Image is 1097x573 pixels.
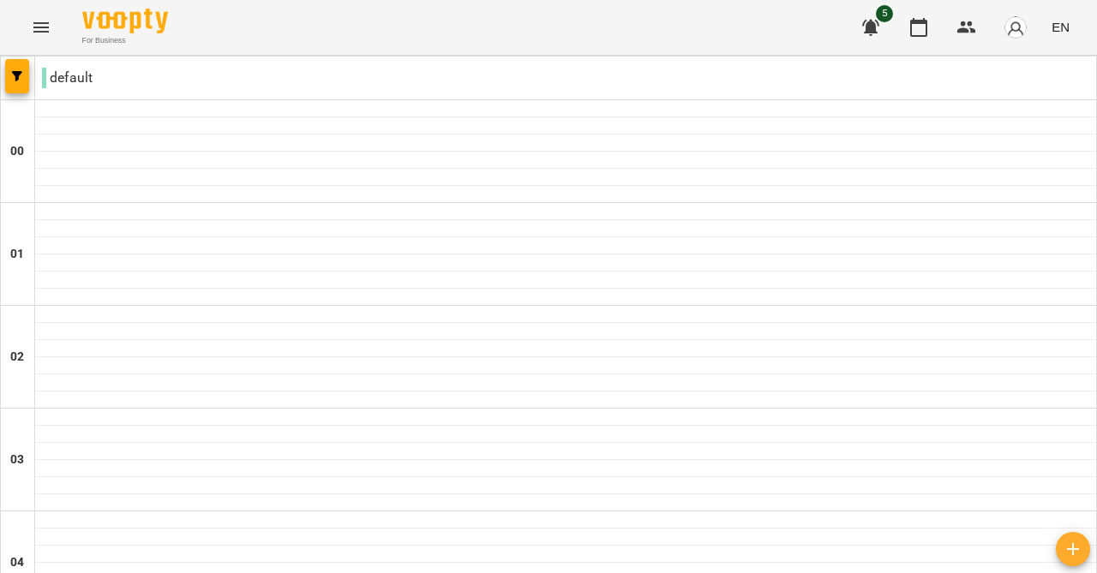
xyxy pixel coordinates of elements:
button: EN [1045,11,1076,43]
button: Menu [21,7,62,48]
img: avatar_s.png [1004,15,1028,39]
p: default [42,68,93,88]
span: EN [1052,18,1070,36]
h6: 00 [10,142,24,161]
h6: 03 [10,451,24,469]
h6: 04 [10,553,24,572]
img: Voopty Logo [82,9,168,33]
span: For Business [82,35,168,46]
button: Add lesson [1056,532,1090,566]
h6: 01 [10,245,24,264]
span: 5 [876,5,893,22]
h6: 02 [10,348,24,367]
